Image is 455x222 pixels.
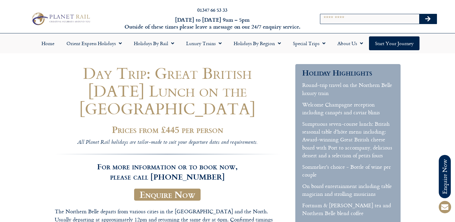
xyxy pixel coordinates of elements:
h1: Day Trip: Great British [DATE] Lunch on the [GEOGRAPHIC_DATA] [55,64,280,117]
a: Enquire Now [134,189,201,201]
i: All Planet Rail holidays are tailor-made to suit your departure dates and requirements. [77,138,257,147]
h3: Holiday Highlights [302,68,393,78]
button: Search [419,14,437,24]
a: Orient Express Holidays [60,36,128,50]
h6: [DATE] to [DATE] 9am – 5pm Outside of these times please leave a message on our 24/7 enquiry serv... [123,16,302,30]
p: Round-trip travel on the Northern Belle luxury train [302,81,393,97]
a: About Us [331,36,369,50]
a: Home [35,36,60,50]
a: Luxury Trains [180,36,228,50]
p: Sommelier’s choice - Bottle of wine per couple [302,163,393,179]
p: On board entertainment including table magician and strolling musicians [302,182,393,198]
a: Holidays by Region [228,36,287,50]
a: Start your Journey [369,36,420,50]
a: 01347 66 53 33 [197,6,227,13]
a: Holidays by Rail [128,36,180,50]
p: Fortnum & [PERSON_NAME] tea and Northern Belle blend coffee [302,202,393,217]
p: Welcome Champagne reception including canapés and caviar blinis [302,101,393,117]
img: Planet Rail Train Holidays Logo [29,11,92,26]
nav: Menu [3,36,452,50]
h3: For more information or to book now, please call [PHONE_NUMBER] [55,154,280,181]
p: Sumptuous seven-course lunch: British seasonal table d’hôte menu including: Award-winning Great B... [302,120,393,159]
h2: Prices from £445 per person [55,125,280,135]
a: Special Trips [287,36,331,50]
